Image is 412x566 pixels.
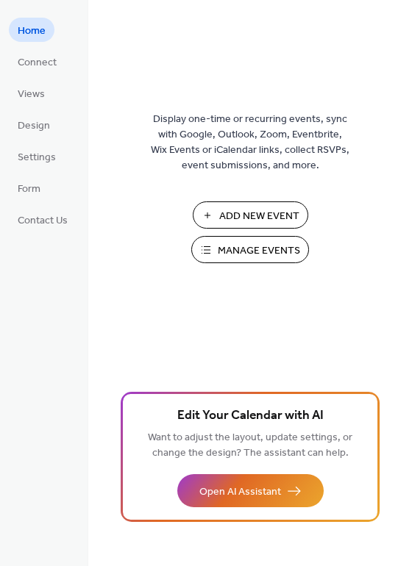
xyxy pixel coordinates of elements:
span: Home [18,24,46,39]
span: Want to adjust the layout, update settings, or change the design? The assistant can help. [148,428,352,463]
button: Open AI Assistant [177,474,324,507]
a: Views [9,81,54,105]
span: Display one-time or recurring events, sync with Google, Outlook, Zoom, Eventbrite, Wix Events or ... [151,112,349,173]
a: Connect [9,49,65,74]
button: Manage Events [191,236,309,263]
a: Form [9,176,49,200]
span: Design [18,118,50,134]
button: Add New Event [193,201,308,229]
span: Views [18,87,45,102]
span: Open AI Assistant [199,484,281,500]
a: Contact Us [9,207,77,232]
span: Contact Us [18,213,68,229]
span: Edit Your Calendar with AI [177,406,324,426]
span: Add New Event [219,209,299,224]
a: Settings [9,144,65,168]
span: Connect [18,55,57,71]
span: Manage Events [218,243,300,259]
span: Settings [18,150,56,165]
span: Form [18,182,40,197]
a: Design [9,112,59,137]
a: Home [9,18,54,42]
